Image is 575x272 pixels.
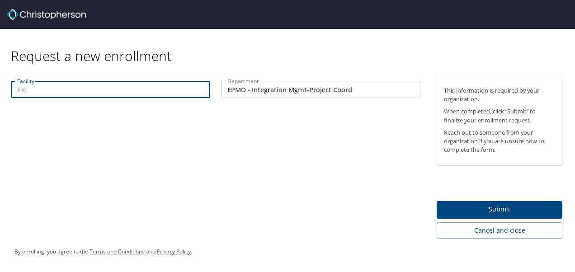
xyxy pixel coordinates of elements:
a: Privacy Policy [157,248,191,255]
button: Cancel and close [437,222,562,239]
span: Submit [444,204,555,215]
input: EX: [11,81,210,98]
span: Cancel and close [444,225,555,236]
p: This information is required by your organization. [444,86,555,103]
p: Reach out to someone from your organization if you are unsure how to complete the form. [444,128,555,155]
div: Request a new enrollment [11,29,570,65]
a: Terms and Conditions [90,248,145,255]
p: When completed, click “Submit” to finalize your enrollment request. [444,107,555,124]
input: EX: [221,81,420,98]
button: Submit [437,201,562,219]
div: By enrolling, you agree to the and . [14,240,192,263]
img: cbt logo [7,9,86,20]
